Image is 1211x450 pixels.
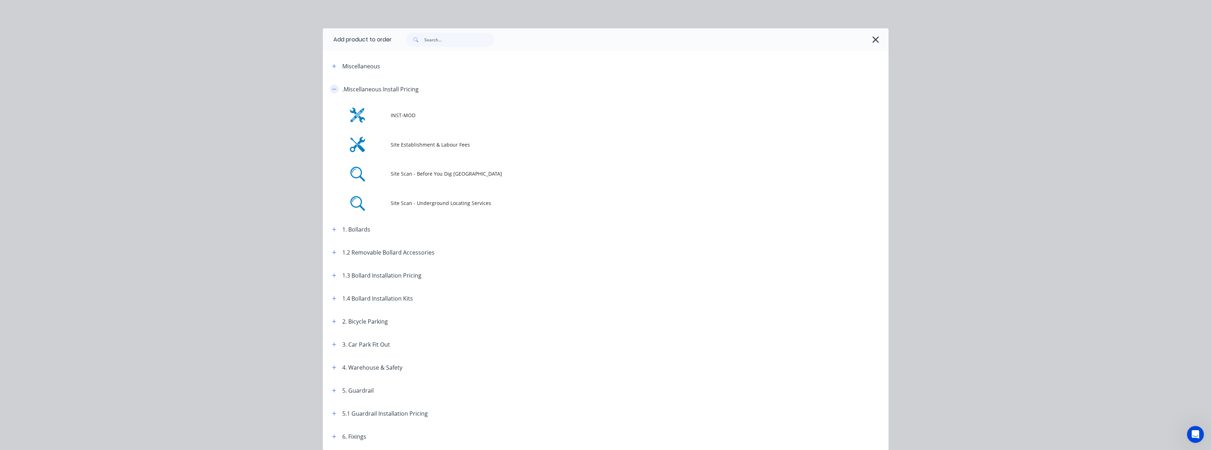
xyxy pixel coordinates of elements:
div: 2. Bicycle Parking [342,317,388,326]
span: INST-MOD [391,112,789,119]
iframe: Intercom live chat [1187,426,1204,443]
div: 3. Car Park Fit Out [342,340,390,349]
div: 1. Bollards [342,225,370,234]
div: 1.3 Bollard Installation Pricing [342,271,421,280]
div: 4. Warehouse & Safety [342,363,402,372]
div: 6. Fixings [342,432,366,441]
input: Search... [424,33,494,47]
div: 5.1 Guardrail Installation Pricing [342,409,428,418]
span: Site Scan - Underground Locating Services [391,199,789,207]
span: Site Establishment & Labour Fees [391,141,789,148]
div: 1.2 Removable Bollard Accessories [342,248,435,257]
div: Add product to order [323,28,392,51]
div: .Miscellaneous Install Pricing [342,85,419,93]
div: Miscellaneous [342,62,380,70]
div: 1.4 Bollard Installation Kits [342,294,413,303]
span: Site Scan - Before You Dig [GEOGRAPHIC_DATA] [391,170,789,177]
div: 5. Guardrail [342,386,374,395]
